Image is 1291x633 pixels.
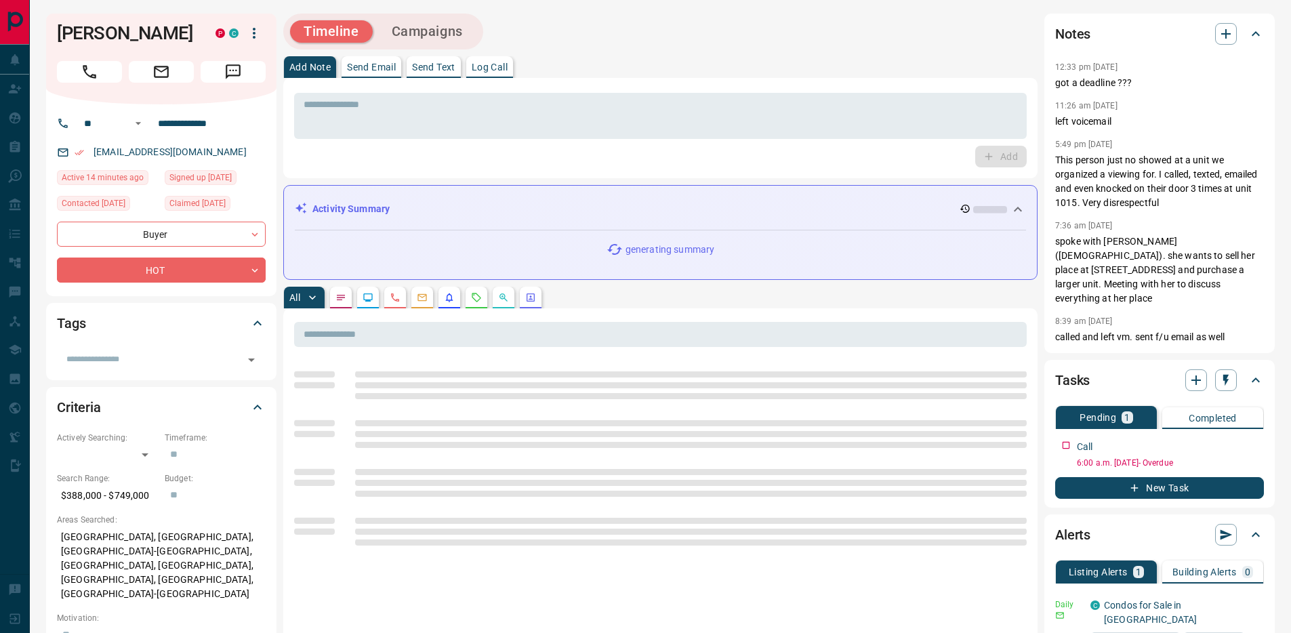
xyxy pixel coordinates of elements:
p: All [289,293,300,302]
button: Open [242,350,261,369]
div: Alerts [1055,518,1264,551]
svg: Opportunities [498,292,509,303]
p: called and left vm. sent f/u email as well [1055,330,1264,344]
p: This person just no showed at a unit we organized a viewing for. I called, texted, emailed and ev... [1055,153,1264,210]
p: spoke with [PERSON_NAME] ([DEMOGRAPHIC_DATA]). she wants to sell her place at [STREET_ADDRESS] an... [1055,234,1264,306]
svg: Email Verified [75,148,84,157]
span: Contacted [DATE] [62,197,125,210]
h2: Tasks [1055,369,1090,391]
button: New Task [1055,477,1264,499]
p: left voicemail [1055,115,1264,129]
svg: Requests [471,292,482,303]
h2: Alerts [1055,524,1090,546]
div: HOT [57,258,266,283]
p: Send Text [412,62,455,72]
div: Criteria [57,391,266,424]
p: 6:00 a.m. [DATE] - Overdue [1077,457,1264,469]
p: Log Call [472,62,508,72]
span: Active 14 minutes ago [62,171,144,184]
p: Send Email [347,62,396,72]
a: [EMAIL_ADDRESS][DOMAIN_NAME] [94,146,247,157]
p: Activity Summary [312,202,390,216]
p: 5:49 pm [DATE] [1055,140,1113,149]
span: Call [57,61,122,83]
p: 7:36 am [DATE] [1055,221,1113,230]
p: Call [1077,440,1093,454]
svg: Lead Browsing Activity [363,292,373,303]
p: 11:26 am [DATE] [1055,101,1118,110]
p: 1 [1124,413,1130,422]
h1: [PERSON_NAME] [57,22,195,44]
p: 1 [1136,567,1141,577]
p: Areas Searched: [57,514,266,526]
p: generating summary [626,243,714,257]
svg: Notes [335,292,346,303]
div: property.ca [216,28,225,38]
div: condos.ca [229,28,239,38]
h2: Notes [1055,23,1090,45]
p: Listing Alerts [1069,567,1128,577]
div: Notes [1055,18,1264,50]
p: Search Range: [57,472,158,485]
span: Message [201,61,266,83]
svg: Agent Actions [525,292,536,303]
div: Tue Sep 02 2025 [57,196,158,215]
p: Daily [1055,598,1082,611]
div: Tasks [1055,364,1264,396]
button: Timeline [290,20,373,43]
p: Budget: [165,472,266,485]
svg: Email [1055,611,1065,620]
p: 12:33 pm [DATE] [1055,62,1118,72]
svg: Emails [417,292,428,303]
h2: Criteria [57,396,101,418]
p: Building Alerts [1172,567,1237,577]
h2: Tags [57,312,85,334]
p: $388,000 - $749,000 [57,485,158,507]
p: Timeframe: [165,432,266,444]
svg: Calls [390,292,401,303]
svg: Listing Alerts [444,292,455,303]
div: condos.ca [1090,600,1100,610]
a: Condos for Sale in [GEOGRAPHIC_DATA] [1104,600,1197,625]
div: Buyer [57,222,266,247]
div: Tue Aug 19 2025 [165,196,266,215]
button: Campaigns [378,20,476,43]
p: Pending [1080,413,1116,422]
p: Completed [1189,413,1237,423]
p: Add Note [289,62,331,72]
p: Actively Searching: [57,432,158,444]
p: 0 [1245,567,1250,577]
div: Tue Sep 16 2025 [57,170,158,189]
span: Email [129,61,194,83]
div: Activity Summary [295,197,1026,222]
span: Claimed [DATE] [169,197,226,210]
p: Motivation: [57,612,266,624]
p: 8:39 am [DATE] [1055,316,1113,326]
div: Wed Mar 03 2021 [165,170,266,189]
span: Signed up [DATE] [169,171,232,184]
p: got a deadline ??? [1055,76,1264,90]
div: Tags [57,307,266,340]
p: [GEOGRAPHIC_DATA], [GEOGRAPHIC_DATA], [GEOGRAPHIC_DATA]-[GEOGRAPHIC_DATA], [GEOGRAPHIC_DATA], [GE... [57,526,266,605]
button: Open [130,115,146,131]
